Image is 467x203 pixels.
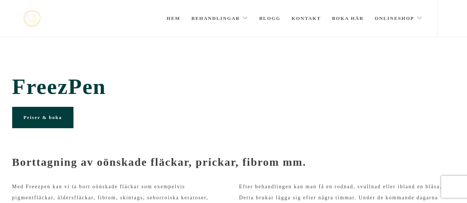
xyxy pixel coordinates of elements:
span: Priser & boka [24,115,62,120]
strong: Borttagning av oönskade fläckar, prickar, fibrom mm. [12,156,306,168]
img: mjstudio [23,10,41,27]
a: mjstudio mjstudio mjstudio [23,10,41,27]
a: Priser & boka [12,107,73,128]
span: FreezPen [12,74,455,99]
